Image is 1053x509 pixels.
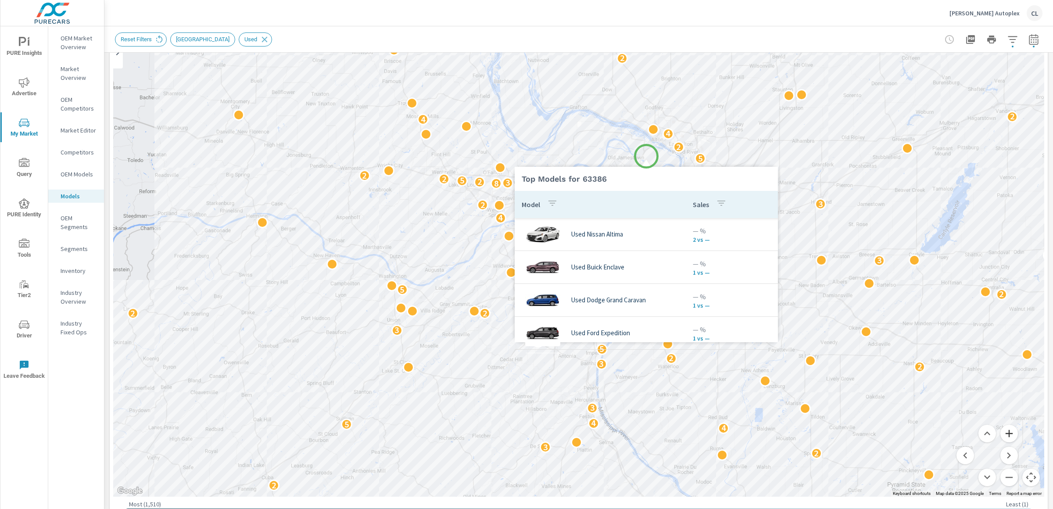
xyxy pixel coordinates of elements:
[1006,491,1042,496] a: Report a map error
[877,255,882,265] p: 3
[362,170,367,181] p: 2
[3,360,45,381] span: Leave Feedback
[949,9,1020,17] p: [PERSON_NAME] Autoplex
[129,500,161,508] p: Most ( 1,510 )
[3,158,45,179] span: Query
[61,214,97,231] p: OEM Segments
[3,319,45,341] span: Driver
[3,239,45,260] span: Tools
[978,425,996,442] button: Move up
[693,226,773,236] p: — %
[525,287,560,313] img: glamour
[525,221,560,247] img: glamour
[61,65,97,82] p: Market Overview
[505,177,510,188] p: 3
[61,170,97,179] p: OEM Models
[666,128,670,139] p: 4
[61,244,97,253] p: Segments
[48,62,104,84] div: Market Overview
[721,423,726,433] p: 4
[421,114,426,125] p: 4
[693,200,709,209] p: Sales
[171,36,235,43] span: [GEOGRAPHIC_DATA]
[693,236,773,243] p: 2 vs —
[61,192,97,201] p: Models
[344,419,349,430] p: 5
[983,31,1000,48] button: Print Report
[48,242,104,255] div: Segments
[494,178,499,189] p: 8
[1010,111,1015,122] p: 2
[599,344,604,354] p: 5
[956,447,974,464] button: Move left
[693,302,773,309] p: 1 vs —
[522,200,540,209] p: Model
[525,353,560,379] img: glamour
[620,53,625,63] p: 2
[543,442,548,452] p: 3
[272,480,276,491] p: 2
[818,199,823,209] p: 3
[239,36,262,43] span: Used
[239,32,272,47] div: Used
[394,325,399,335] p: 3
[525,254,560,280] img: glamour
[693,269,773,276] p: 1 vs —
[48,211,104,233] div: OEM Segments
[698,153,703,164] p: 5
[48,146,104,159] div: Competitors
[477,176,482,187] p: 2
[1027,5,1042,21] div: CL
[48,286,104,308] div: Industry Overview
[515,167,778,191] h5: Top Models for 63386
[3,37,45,58] span: PURE Insights
[1006,500,1028,508] p: Least ( 1 )
[962,31,979,48] button: "Export Report to PDF"
[1000,425,1018,442] button: Zoom in
[989,491,1001,496] a: Terms (opens in new tab)
[61,95,97,113] p: OEM Competitors
[0,26,48,390] div: nav menu
[115,32,167,47] div: Reset Filters
[693,291,773,302] p: — %
[978,469,996,486] button: Move down
[61,319,97,337] p: Industry Fixed Ops
[591,418,596,428] p: 4
[571,230,623,238] p: Used Nissan Altima
[3,279,45,301] span: Tier2
[3,118,45,139] span: My Market
[814,448,819,459] p: 2
[917,361,922,372] p: 2
[48,190,104,203] div: Models
[400,284,405,295] p: 5
[480,200,485,210] p: 2
[893,491,931,497] button: Keyboard shortcuts
[48,124,104,137] div: Market Editor
[693,324,773,335] p: — %
[115,485,144,497] img: Google
[3,77,45,99] span: Advertise
[693,258,773,269] p: — %
[676,142,681,152] p: 2
[61,34,97,51] p: OEM Market Overview
[571,329,630,337] p: Used Ford Expedition
[61,288,97,306] p: Industry Overview
[1004,31,1021,48] button: Apply Filters
[1022,469,1040,486] button: Map camera controls
[442,174,447,184] p: 2
[115,36,157,43] span: Reset Filters
[669,353,673,363] p: 2
[61,126,97,135] p: Market Editor
[483,308,487,319] p: 2
[693,335,773,342] p: 1 vs —
[3,198,45,220] span: PURE Identity
[1000,447,1018,464] button: Move right
[48,317,104,339] div: Industry Fixed Ops
[460,175,465,186] p: 5
[1000,469,1018,486] button: Zoom out
[130,308,135,319] p: 2
[48,93,104,115] div: OEM Competitors
[999,289,1004,299] p: 2
[590,402,595,413] p: 3
[498,212,503,223] p: 4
